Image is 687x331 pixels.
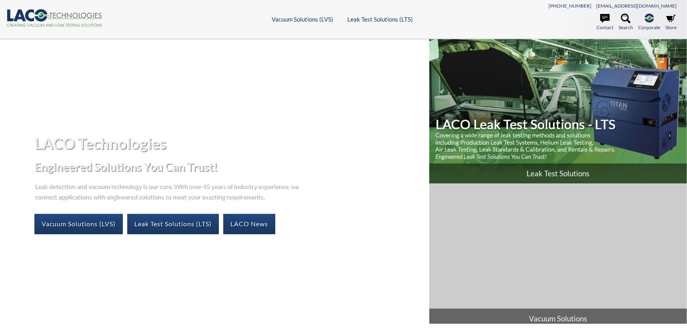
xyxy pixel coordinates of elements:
[223,214,275,234] a: LACO News
[549,3,591,9] a: [PHONE_NUMBER]
[34,181,302,201] p: Leak detection and vacuum technology is our core. With over 45 years of industry experience, we c...
[429,39,687,183] a: Leak Test Solutions
[429,164,687,183] span: Leak Test Solutions
[34,160,423,174] h2: Engineered Solutions You Can Trust!
[429,39,687,183] img: LACO Leak Test Solutions - LTS header
[348,16,413,23] a: Leak Test Solutions (LTS)
[638,24,660,31] span: Corporate
[34,134,423,153] h1: LACO Technologies
[619,14,633,31] a: Search
[272,16,334,23] a: Vacuum Solutions (LVS)
[429,309,687,329] span: Vacuum Solutions
[597,14,613,31] a: Contact
[429,184,687,328] a: Vacuum Solutions
[127,214,219,234] a: Leak Test Solutions (LTS)
[34,214,123,234] a: Vacuum Solutions (LVS)
[665,14,677,31] a: Store
[596,3,677,9] a: [EMAIL_ADDRESS][DOMAIN_NAME]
